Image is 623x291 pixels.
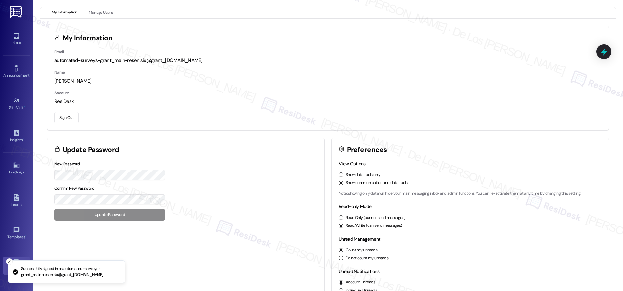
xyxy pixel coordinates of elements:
label: Account [54,90,69,95]
div: ResiDesk [54,98,602,105]
a: Templates • [3,225,30,242]
label: Confirm New Password [54,186,95,191]
h3: Update Password [63,146,119,153]
label: View Options [339,161,366,167]
a: Site Visit • [3,95,30,113]
label: Read-only Mode [339,203,371,209]
span: • [23,137,24,141]
p: Note: showing only data will hide your main messaging inbox and admin functions. You can re-activ... [339,191,602,197]
label: Show data tools only [346,172,381,178]
img: ResiDesk Logo [10,6,23,18]
div: [PERSON_NAME] [54,78,602,85]
h3: My Information [63,35,113,41]
p: Successfully signed in as automated-surveys-grant_main-resen.six@grant_[DOMAIN_NAME] [21,266,120,278]
div: automated-surveys-grant_main-resen.six@grant_[DOMAIN_NAME] [54,57,602,64]
label: Count my unreads [346,247,377,253]
a: Inbox [3,30,30,48]
label: Name [54,70,65,75]
h3: Preferences [347,146,387,153]
span: • [29,72,30,77]
label: Unread Notifications [339,268,379,274]
label: Read Only (cannot send messages) [346,215,405,221]
span: • [25,234,26,238]
label: Account Unreads [346,279,375,285]
label: Email [54,49,64,55]
a: Insights • [3,127,30,145]
a: Buildings [3,160,30,177]
label: Do not count my unreads [346,255,388,261]
button: Manage Users [84,7,117,18]
button: My Information [47,7,82,18]
a: Account [3,257,30,275]
label: New Password [54,161,80,167]
a: Leads [3,192,30,210]
label: Read/Write (can send messages) [346,223,402,229]
label: Unread Management [339,236,380,242]
button: Sign Out [54,112,79,123]
button: Close toast [6,258,13,265]
span: • [24,104,25,109]
label: Show communication and data tools [346,180,408,186]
